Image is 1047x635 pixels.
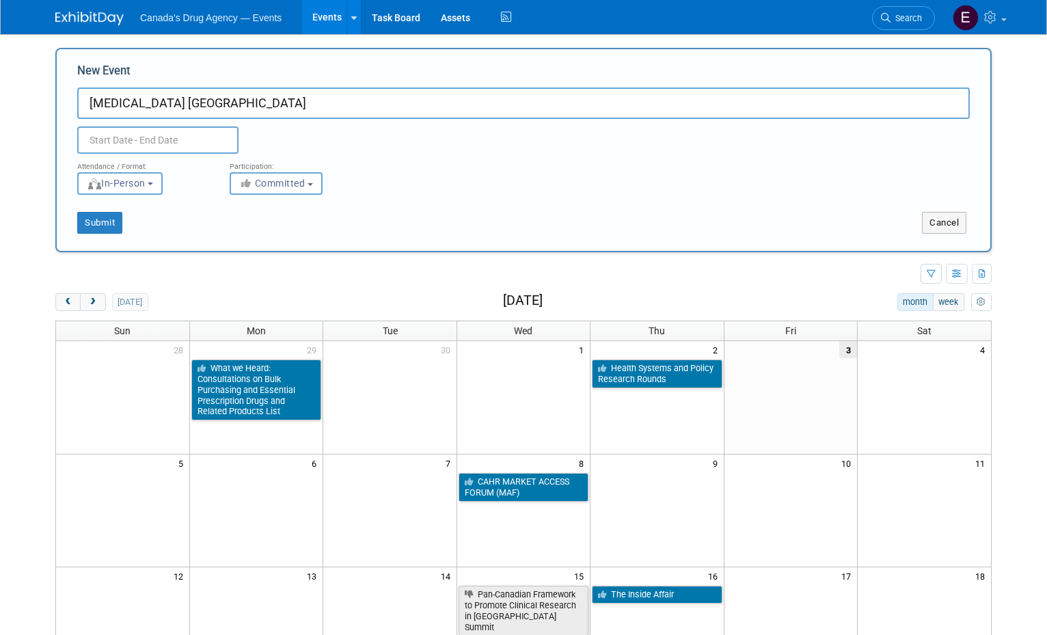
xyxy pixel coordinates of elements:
span: 6 [310,455,323,472]
span: 3 [839,341,857,358]
button: Cancel [922,212,966,234]
label: New Event [77,63,131,84]
span: 10 [840,455,857,472]
a: CAHR MARKET ACCESS FORUM (MAF) [459,473,588,501]
span: Tue [383,325,398,336]
button: Committed [230,172,323,195]
span: Committed [239,178,305,189]
span: 4 [979,341,991,358]
span: 7 [444,455,457,472]
i: Personalize Calendar [977,298,985,307]
span: 2 [711,341,724,358]
span: In-Person [87,178,146,189]
button: prev [55,293,81,311]
span: 18 [974,567,991,584]
h2: [DATE] [503,293,543,308]
span: Fri [785,325,796,336]
input: Start Date - End Date [77,126,239,154]
span: 11 [974,455,991,472]
div: Participation: [230,154,362,172]
span: 16 [707,567,724,584]
span: 13 [305,567,323,584]
img: External Events [953,5,979,31]
span: 15 [573,567,590,584]
a: The Inside Affair [592,586,722,604]
span: Mon [247,325,266,336]
button: next [80,293,105,311]
span: 12 [172,567,189,584]
span: Wed [514,325,532,336]
button: [DATE] [112,293,148,311]
span: Canada's Drug Agency — Events [140,12,282,23]
a: Health Systems and Policy Research Rounds [592,360,722,388]
img: ExhibitDay [55,12,124,25]
button: week [933,293,964,311]
button: In-Person [77,172,163,195]
span: Sun [114,325,131,336]
span: 29 [305,341,323,358]
span: 8 [577,455,590,472]
input: Name of Trade Show / Conference [77,87,970,119]
span: 28 [172,341,189,358]
span: Search [890,13,922,23]
span: Thu [649,325,665,336]
span: 9 [711,455,724,472]
span: 30 [439,341,457,358]
div: Attendance / Format: [77,154,209,172]
a: What we Heard: Consultations on Bulk Purchasing and Essential Prescription Drugs and Related Prod... [191,360,321,420]
span: Sat [917,325,932,336]
button: Submit [77,212,122,234]
span: 14 [439,567,457,584]
span: 5 [177,455,189,472]
span: 17 [840,567,857,584]
span: 1 [577,341,590,358]
a: Search [872,6,935,30]
button: month [897,293,934,311]
button: myCustomButton [971,293,992,311]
